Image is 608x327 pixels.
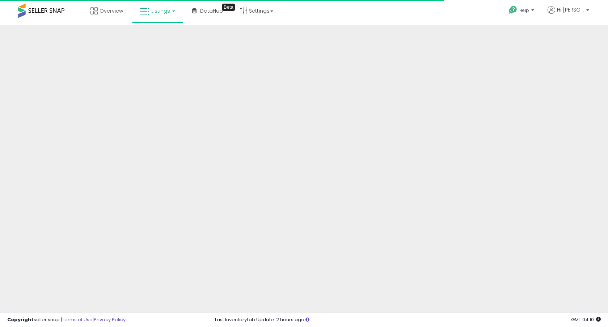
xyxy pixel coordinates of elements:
span: Listings [151,7,170,14]
span: Hi [PERSON_NAME] [557,6,584,13]
a: Privacy Policy [94,316,126,323]
span: 2025-08-10 04:10 GMT [571,316,601,323]
a: Hi [PERSON_NAME] [548,6,589,22]
div: seller snap | | [7,317,126,323]
i: Click here to read more about un-synced listings. [305,317,309,322]
span: Help [519,7,529,13]
a: Terms of Use [62,316,93,323]
span: DataHub [200,7,223,14]
div: Tooltip anchor [222,4,235,11]
span: Overview [100,7,123,14]
strong: Copyright [7,316,34,323]
div: Last InventoryLab Update: 2 hours ago. [215,317,601,323]
i: Get Help [508,5,518,14]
